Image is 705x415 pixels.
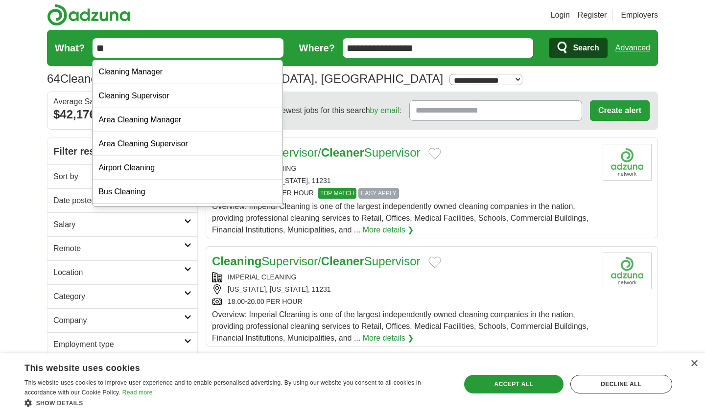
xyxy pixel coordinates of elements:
[47,332,197,356] a: Employment type
[690,360,698,368] div: Close
[621,9,658,21] a: Employers
[428,256,441,268] button: Add to favorite jobs
[47,188,197,212] a: Date posted
[570,375,672,393] div: Decline all
[212,284,595,295] div: [US_STATE], [US_STATE], 11231
[93,60,282,84] div: Cleaning Manager
[53,339,184,350] h2: Employment type
[93,156,282,180] div: Airport Cleaning
[24,359,423,374] div: This website uses cookies
[321,146,364,159] strong: Cleaner
[363,224,414,236] a: More details ❯
[47,164,197,188] a: Sort by
[93,204,282,228] div: Carpet Cleaning
[358,188,399,199] span: EASY APPLY
[212,254,261,268] strong: Cleaning
[47,236,197,260] a: Remote
[212,310,588,342] span: Overview: Imperial Cleaning is one of the largest independently owned cleaning companies in the n...
[53,98,191,106] div: Average Salary
[53,243,184,254] h2: Remote
[53,195,184,207] h2: Date posted
[53,219,184,231] h2: Salary
[615,38,650,58] a: Advanced
[234,105,401,116] span: Receive the newest jobs for this search :
[464,375,564,393] div: Accept all
[212,272,595,282] div: IMPERIAL CLEANING
[93,132,282,156] div: Area Cleaning Supervisor
[299,41,335,55] label: Where?
[47,308,197,332] a: Company
[55,41,85,55] label: What?
[53,171,184,183] h2: Sort by
[47,72,443,85] h1: Cleaner cleaning Jobs in [GEOGRAPHIC_DATA], [GEOGRAPHIC_DATA]
[24,379,421,396] span: This website uses cookies to improve user experience and to enable personalised advertising. By u...
[53,267,184,278] h2: Location
[428,148,441,160] button: Add to favorite jobs
[212,188,595,199] div: $18.00 - $20.00 PER HOUR
[551,9,570,21] a: Login
[53,291,184,302] h2: Category
[573,38,599,58] span: Search
[363,332,414,344] a: More details ❯
[53,315,184,326] h2: Company
[93,84,282,108] div: Cleaning Supervisor
[212,146,421,159] a: CleaningSupervisor/CleanerSupervisor
[53,106,191,123] div: $42,176
[603,253,652,289] img: Company logo
[212,254,421,268] a: CleaningSupervisor/CleanerSupervisor
[212,202,588,234] span: Overview: Imperial Cleaning is one of the largest independently owned cleaning companies in the n...
[47,284,197,308] a: Category
[47,138,197,164] h2: Filter results
[370,106,399,115] a: by email
[212,176,595,186] div: [US_STATE], [US_STATE], 11231
[212,163,595,174] div: IMPERIAL CLEANING
[36,400,83,407] span: Show details
[318,188,356,199] span: TOP MATCH
[321,254,364,268] strong: Cleaner
[590,100,650,121] button: Create alert
[47,70,60,88] span: 64
[93,108,282,132] div: Area Cleaning Manager
[549,38,607,58] button: Search
[47,260,197,284] a: Location
[24,398,448,408] div: Show details
[122,389,153,396] a: Read more, opens a new window
[47,4,130,26] img: Adzuna logo
[212,297,595,307] div: 18.00-20.00 PER HOUR
[603,144,652,181] img: Company logo
[93,180,282,204] div: Bus Cleaning
[578,9,607,21] a: Register
[47,212,197,236] a: Salary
